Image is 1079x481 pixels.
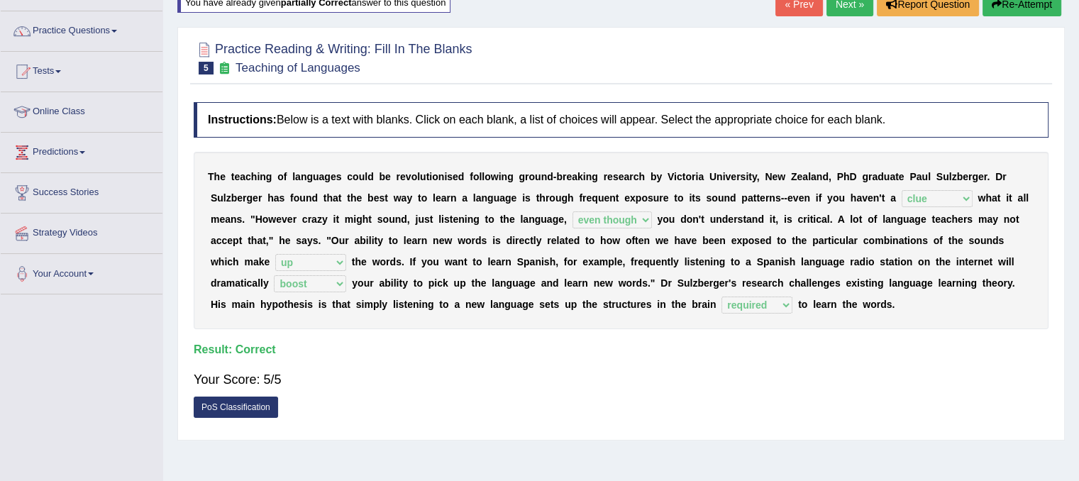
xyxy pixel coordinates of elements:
b: D [995,171,1002,182]
a: Your Account [1,254,162,289]
b: t [384,192,388,204]
b: e [619,171,624,182]
b: y [752,171,757,182]
b: d [367,171,374,182]
b: u [299,192,306,204]
b: n [873,192,880,204]
b: e [566,171,572,182]
b: o [677,192,684,204]
b: - [781,192,785,204]
b: a [811,171,817,182]
b: v [793,192,799,204]
b: t [426,171,430,182]
b: g [324,171,331,182]
b: i [689,192,692,204]
b: n [438,171,445,182]
b: s [740,171,746,182]
b: e [436,192,441,204]
b: e [760,192,765,204]
b: g [306,171,313,182]
b: e [978,171,984,182]
b: - [784,192,787,204]
b: g [972,171,978,182]
b: h [539,192,546,204]
h2: Practice Reading & Writing: Fill In The Blanks [194,39,472,74]
b: t [692,192,695,204]
a: Strategy Videos [1,214,162,249]
b: i [674,171,677,182]
b: t [338,192,342,204]
b: w [978,192,985,204]
b: t [231,171,235,182]
b: S [936,171,943,182]
b: , [757,171,760,182]
b: t [882,192,885,204]
b: a [698,171,704,182]
b: a [917,171,922,182]
b: s [279,192,284,204]
b: Z [791,171,797,182]
b: t [368,214,372,225]
b: u [420,171,426,182]
b: r [293,214,297,225]
b: f [284,171,287,182]
b: e [663,192,669,204]
b: u [922,171,928,182]
b: k [577,171,583,182]
b: g [592,171,598,182]
b: r [1002,171,1006,182]
b: i [746,171,748,182]
b: U [709,171,716,182]
b: c [633,171,639,182]
b: i [429,171,432,182]
b: v [725,171,731,182]
b: a [240,171,245,182]
b: a [872,171,878,182]
b: l [928,171,931,182]
b: D [849,171,856,182]
b: y [406,192,412,204]
b: l [365,171,367,182]
b: a [499,192,505,204]
b: S [211,192,217,204]
b: a [462,192,467,204]
b: u [598,192,604,204]
a: Success Stories [1,173,162,209]
b: w [778,171,785,182]
b: y [322,214,328,225]
b: r [397,171,400,182]
b: r [629,171,633,182]
b: i [522,192,525,204]
b: l [473,192,476,204]
b: e [219,214,225,225]
b: a [992,192,997,204]
b: c [245,171,251,182]
b: g [356,214,363,225]
b: d [730,192,736,204]
b: f [579,192,582,204]
b: l [479,171,482,182]
b: l [433,192,436,204]
b: h [350,192,357,204]
b: a [274,192,280,204]
b: e [797,171,802,182]
b: i [695,171,698,182]
b: t [997,192,1001,204]
b: n [541,171,548,182]
b: e [237,192,243,204]
b: r [243,192,246,204]
b: h [267,192,274,204]
b: e [374,192,380,204]
a: PoS Classification [194,397,278,418]
b: g [519,171,525,182]
b: u [359,171,365,182]
b: a [319,171,325,182]
b: e [220,171,226,182]
b: a [856,192,862,204]
b: P [909,171,916,182]
b: h [985,192,992,204]
b: u [313,171,319,182]
b: p [636,192,642,204]
b: a [333,192,338,204]
b: l [808,171,811,182]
